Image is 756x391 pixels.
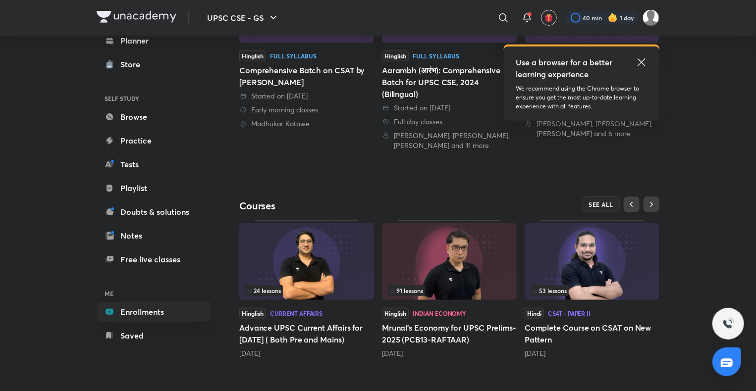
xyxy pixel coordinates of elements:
[525,119,659,139] div: Sudarshan Gurjar, Amardeep Darade, Dr Sidharth Arora and 6 more
[525,308,544,319] span: Hindi
[239,308,266,319] span: Hinglish
[589,201,614,208] span: SEE ALL
[97,249,212,269] a: Free live classes
[382,223,517,300] img: Thumbnail
[382,322,517,345] h5: Mrunal’s Economy for UPSC Prelims-2025 (PCB13-RAFTAAR)
[239,105,374,115] div: Early morning classes
[97,226,212,245] a: Notes
[413,53,459,59] div: Full Syllabus
[239,64,374,88] div: Comprehensive Batch on CSAT by [PERSON_NAME]
[643,9,659,26] img: Abhijeet Srivastav
[245,285,368,296] div: infocontainer
[97,131,212,150] a: Practice
[97,90,212,107] h6: SELF STUDY
[247,288,281,293] span: 24 lessons
[97,107,212,127] a: Browse
[382,348,517,358] div: 3 months ago
[544,13,553,22] img: avatar
[382,220,517,358] div: Mrunal’s Economy for UPSC Prelims-2025 (PCB13-RAFTAAR)
[239,91,374,101] div: Started on 17 Dec 2024
[382,117,517,127] div: Full day classes
[388,285,511,296] div: left
[97,285,212,302] h6: ME
[97,11,176,25] a: Company Logo
[388,285,511,296] div: infosection
[239,199,449,212] h4: Courses
[97,326,212,345] a: Saved
[382,308,409,319] span: Hinglish
[525,348,659,358] div: 5 months ago
[388,285,511,296] div: infocontainer
[390,288,423,293] span: 91 lessons
[270,310,323,316] div: Current Affairs
[413,310,466,316] div: Indian Economy
[97,54,212,74] a: Store
[516,84,648,111] p: We recommend using the Chrome browser to ensure you get the most up-to-date learning experience w...
[97,154,212,174] a: Tests
[525,322,659,345] h5: Complete Course on CSAT on New Pattern
[97,31,212,50] a: Planner
[97,11,176,23] img: Company Logo
[548,310,591,316] div: CSAT - Paper II
[516,56,614,80] h5: Use a browser for a better learning experience
[239,322,374,345] h5: Advance UPSC Current Affairs for [DATE] ( Both Pre and Mains)
[97,178,212,198] a: Playlist
[583,196,620,212] button: SEE ALL
[382,103,517,113] div: Started on 6 Sep 2023
[531,285,653,296] div: left
[97,302,212,322] a: Enrollments
[722,318,734,330] img: ttu
[533,288,567,293] span: 53 lessons
[531,285,653,296] div: infocontainer
[382,64,517,100] div: Aarambh (आरंभ): Comprehensive Batch for UPSC CSE, 2024 (Bilingual)
[97,202,212,222] a: Doubts & solutions
[525,220,659,358] div: Complete Course on CSAT on New Pattern
[608,13,618,23] img: streak
[239,50,266,61] span: Hinglish
[239,119,374,129] div: Madhukar Kotawe
[201,8,285,28] button: UPSC CSE - GS
[245,285,368,296] div: infosection
[239,223,374,300] img: Thumbnail
[382,50,409,61] span: Hinglish
[382,131,517,150] div: Atish Mathur, Sudarshan Gurjar, Dr Sidharth Arora and 11 more
[120,58,146,70] div: Store
[239,220,374,358] div: Advance UPSC Current Affairs for May 2025 ( Both Pre and Mains)
[525,223,659,300] img: Thumbnail
[270,53,317,59] div: Full Syllabus
[531,285,653,296] div: infosection
[239,348,374,358] div: 3 months ago
[245,285,368,296] div: left
[541,10,557,26] button: avatar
